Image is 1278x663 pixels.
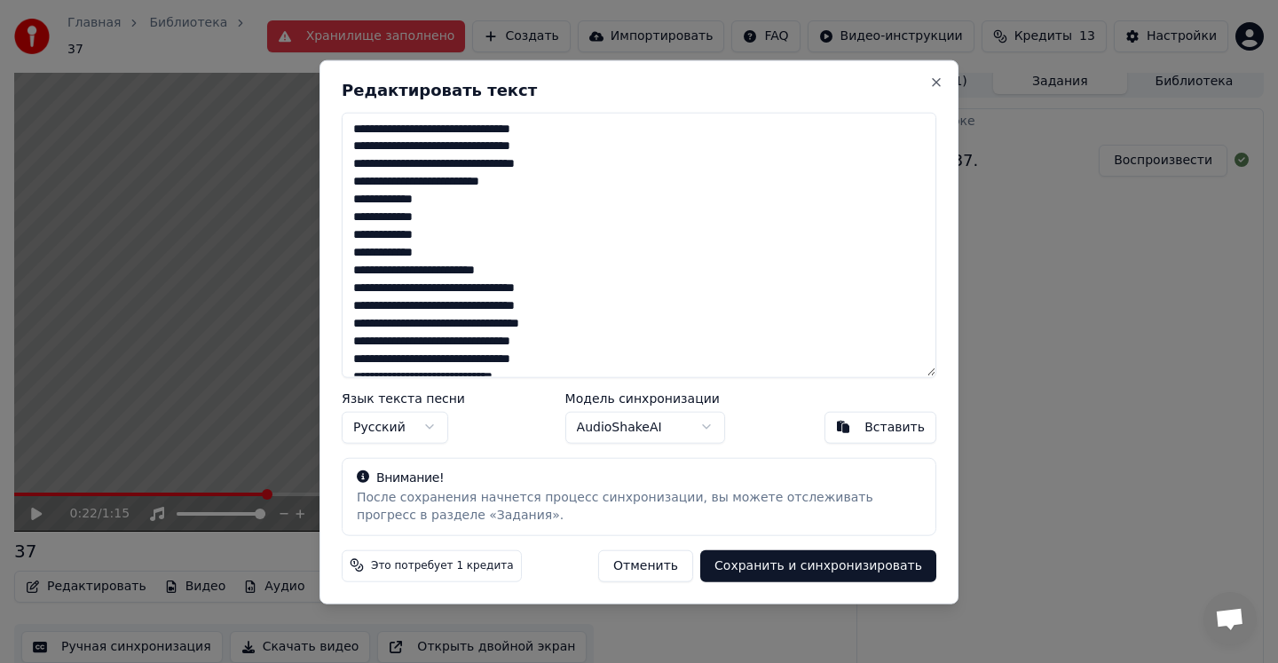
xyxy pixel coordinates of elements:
[357,469,921,486] div: Внимание!
[371,558,514,572] span: Это потребует 1 кредита
[565,391,725,404] label: Модель синхронизации
[700,549,936,581] button: Сохранить и синхронизировать
[598,549,693,581] button: Отменить
[342,391,465,404] label: Язык текста песни
[824,411,936,443] button: Вставить
[357,488,921,524] div: После сохранения начнется процесс синхронизации, вы можете отслеживать прогресс в разделе «Задания».
[342,82,936,98] h2: Редактировать текст
[864,418,925,436] div: Вставить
